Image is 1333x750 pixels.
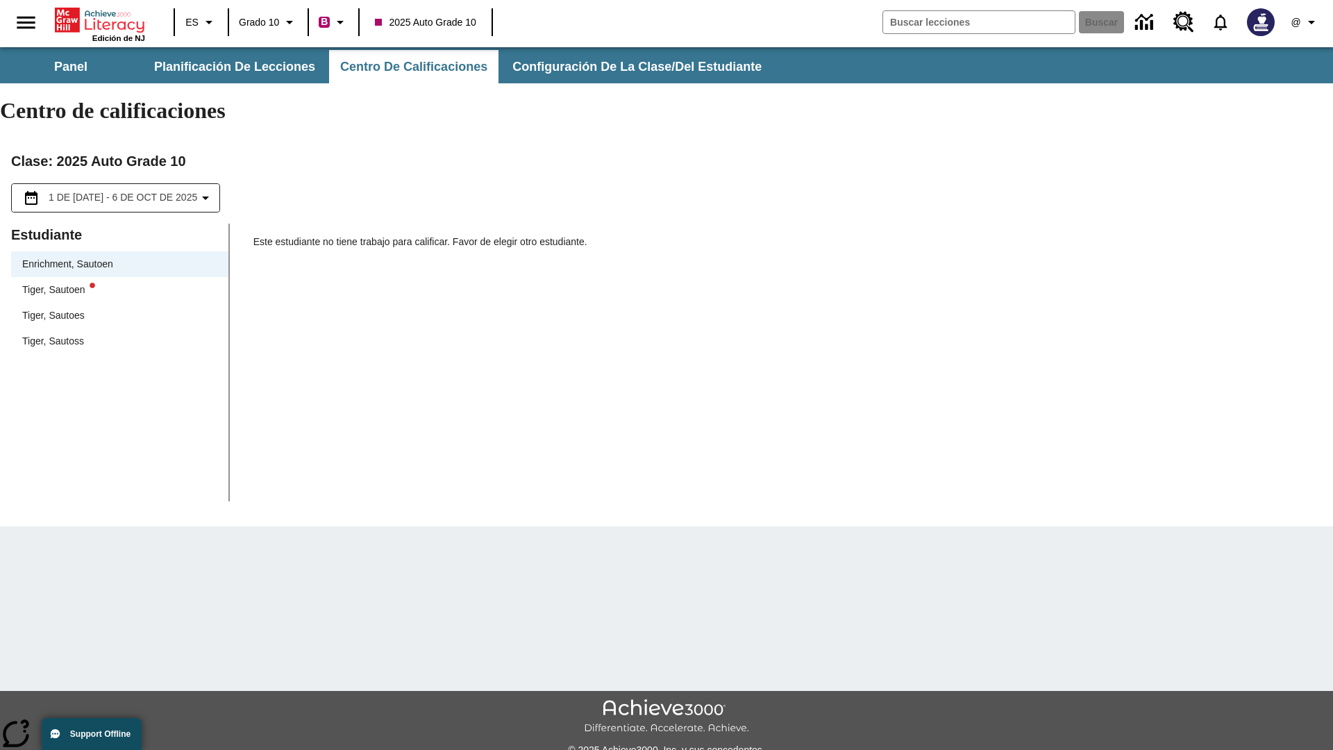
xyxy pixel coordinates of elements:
svg: writing assistant alert [90,283,95,288]
span: ES [185,15,199,30]
button: Lenguaje: ES, Selecciona un idioma [179,10,224,35]
button: Planificación de lecciones [143,50,326,83]
span: Centro de calificaciones [340,59,487,75]
input: Buscar campo [883,11,1075,33]
a: Portada [55,6,145,34]
div: Tiger, Sautoss [22,334,84,349]
span: Planificación de lecciones [154,59,315,75]
button: Boost El color de la clase es rojo violeta. Cambiar el color de la clase. [313,10,354,35]
img: Achieve3000 Differentiate Accelerate Achieve [584,699,749,735]
div: Enrichment, Sautoen [22,257,113,272]
svg: Collapse Date Range Filter [197,190,214,206]
button: Support Offline [42,718,142,750]
div: Tiger, Sautoen [22,283,95,297]
button: Configuración de la clase/del estudiante [501,50,773,83]
div: Tiger, Sautoes [22,308,85,323]
div: Tiger, Sautoenwriting assistant alert [11,277,228,303]
span: @ [1291,15,1300,30]
button: Perfil/Configuración [1283,10,1327,35]
span: B [321,13,328,31]
h2: Clase : 2025 Auto Grade 10 [11,150,1322,172]
p: Estudiante [11,224,228,246]
div: Portada [55,5,145,42]
div: Tiger, Sautoes [11,303,228,328]
a: Notificaciones [1202,4,1239,40]
button: Escoja un nuevo avatar [1239,4,1283,40]
span: Configuración de la clase/del estudiante [512,59,762,75]
span: Panel [54,59,87,75]
button: Abrir el menú lateral [6,2,47,43]
button: Seleccione el intervalo de fechas opción del menú [17,190,214,206]
a: Centro de información [1127,3,1165,42]
button: Grado: Grado 10, Elige un grado [233,10,303,35]
span: 2025 Auto Grade 10 [375,15,476,30]
button: Panel [1,50,140,83]
img: Avatar [1247,8,1275,36]
span: Edición de NJ [92,34,145,42]
span: Support Offline [70,729,131,739]
p: Este estudiante no tiene trabajo para calificar. Favor de elegir otro estudiante. [253,235,1322,260]
span: Grado 10 [239,15,279,30]
div: Tiger, Sautoss [11,328,228,354]
button: Centro de calificaciones [329,50,498,83]
a: Centro de recursos, Se abrirá en una pestaña nueva. [1165,3,1202,41]
div: Enrichment, Sautoen [11,251,228,277]
span: 1 de [DATE] - 6 de oct de 2025 [49,190,197,205]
